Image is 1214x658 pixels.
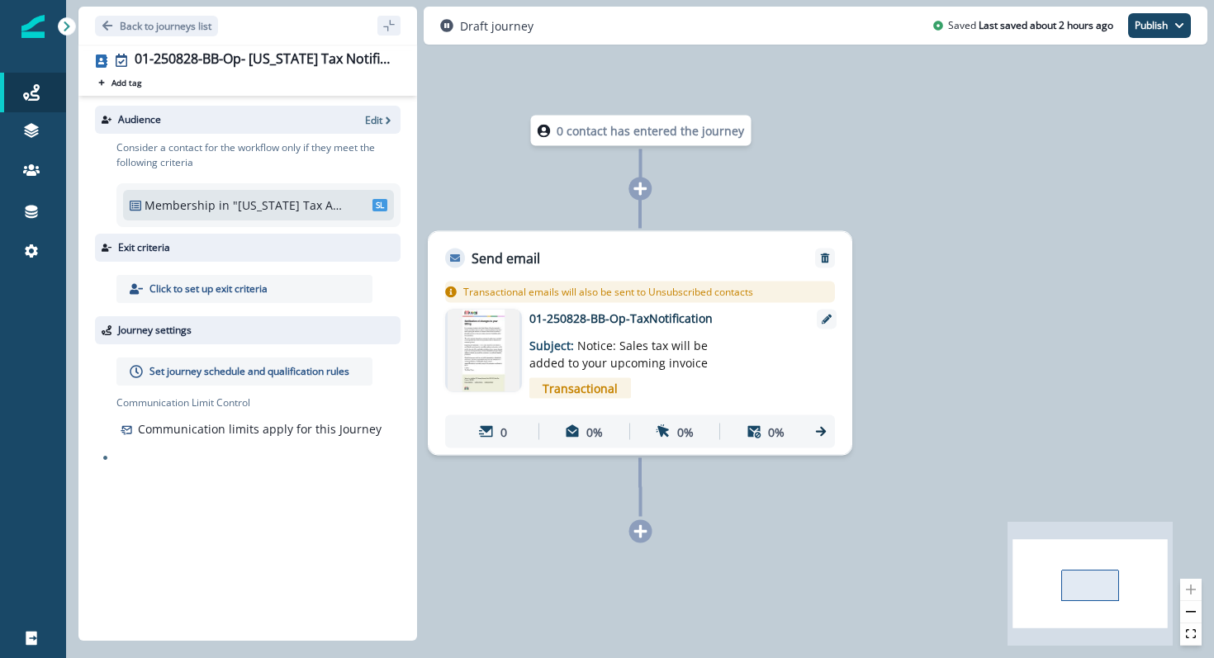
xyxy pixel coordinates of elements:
button: Publish [1128,13,1191,38]
p: Subject: [529,327,736,372]
button: zoom out [1180,601,1202,623]
p: Last saved about 2 hours ago [979,18,1113,33]
span: Notice: Sales tax will be added to your upcoming invoice [529,338,708,371]
p: Send email [472,249,540,268]
p: Saved [948,18,976,33]
p: Consider a contact for the workflow only if they meet the following criteria [116,140,401,170]
button: Go back [95,16,218,36]
p: 0% [586,423,603,440]
button: sidebar collapse toggle [377,16,401,36]
p: 0% [768,423,785,440]
p: Back to journeys list [120,19,211,33]
p: "[US_STATE] Tax Alert - 08.2025" [233,196,344,214]
div: Send emailRemoveTransactional emails will also be sent to Unsubscribed contactsemail asset unavai... [428,231,852,456]
span: SL [372,199,387,211]
g: Edge from node-dl-count to fb4637db-68e3-42bb-9fa1-4534548cbbb8 [640,149,641,229]
p: Journey settings [118,323,192,338]
p: 01-250828-BB-Op-TaxNotification [529,310,794,327]
p: in [219,196,230,214]
img: Inflection [21,15,45,38]
p: Communication Limit Control [116,395,401,410]
p: Transactional emails will also be sent to Unsubscribed contacts [463,285,753,300]
p: Membership [145,196,216,214]
p: Click to set up exit criteria [149,282,268,296]
div: 01-250828-BB-Op- [US_STATE] Tax Notification [135,51,394,69]
p: Add tag [111,78,141,88]
div: 0 contact has entered the journey [482,116,799,146]
button: Remove [812,253,838,264]
button: Edit [365,113,394,127]
p: Draft journey [460,17,533,35]
p: Communication limits apply for this Journey [138,420,382,438]
span: Transactional [529,378,631,399]
p: Audience [118,112,161,127]
p: 0% [677,423,694,440]
img: email asset unavailable [448,310,519,392]
button: Add tag [95,76,145,89]
button: fit view [1180,623,1202,646]
p: 0 contact has entered the journey [557,122,744,140]
g: Edge from fb4637db-68e3-42bb-9fa1-4534548cbbb8 to node-add-under-883584a4-4136-483d-9b24-44c5d4c1... [640,458,641,517]
p: Exit criteria [118,240,170,255]
p: Edit [365,113,382,127]
p: 0 [500,423,507,440]
p: Set journey schedule and qualification rules [149,364,349,379]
